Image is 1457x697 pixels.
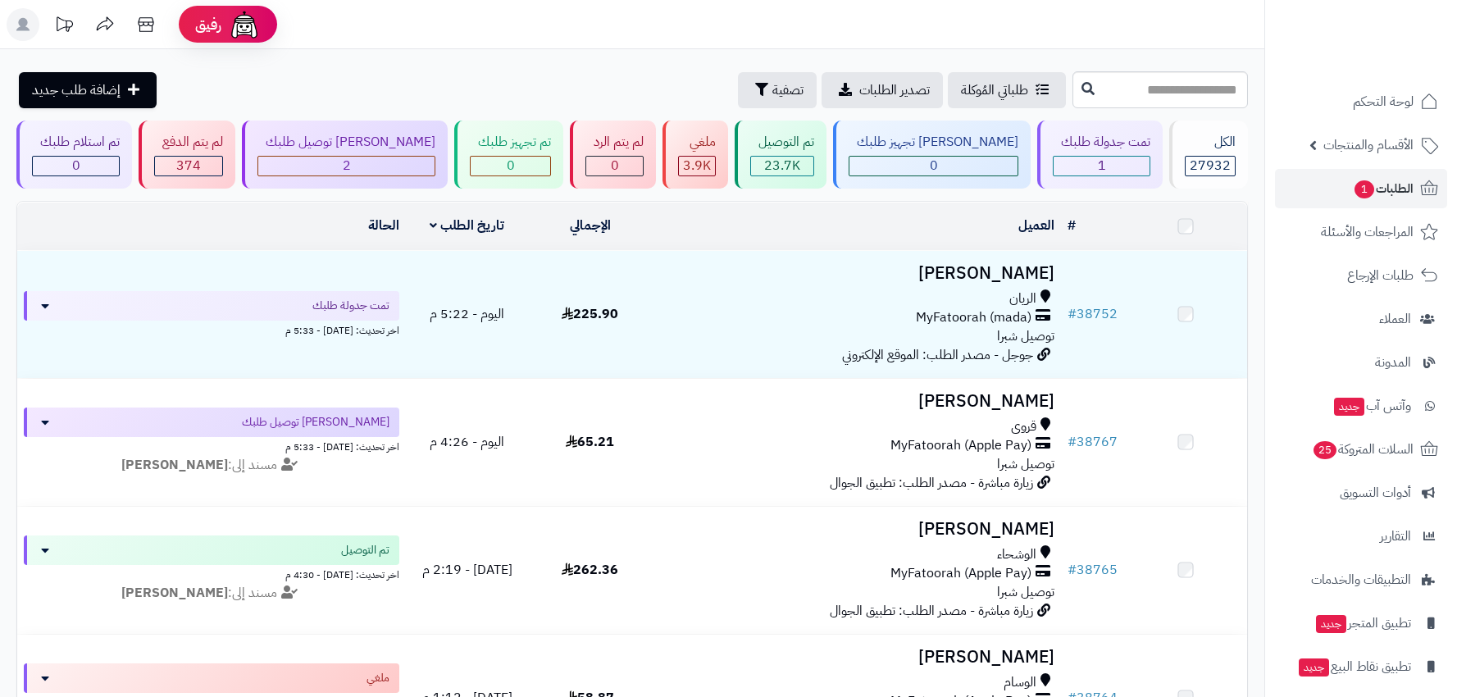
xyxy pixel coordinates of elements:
[43,8,84,45] a: تحديثات المنصة
[195,15,221,34] span: رفيق
[19,72,157,108] a: إضافة طلب جديد
[1275,299,1447,339] a: العملاء
[33,157,119,175] div: 0
[678,133,716,152] div: ملغي
[1379,307,1411,330] span: العملاء
[470,133,551,152] div: تم تجهيز طلبك
[1312,438,1414,461] span: السلات المتروكة
[135,121,239,189] a: لم يتم الدفع 374
[1275,517,1447,556] a: التقارير
[611,156,619,175] span: 0
[1018,216,1054,235] a: العميل
[997,326,1054,346] span: توصيل شبرا
[422,560,512,580] span: [DATE] - 2:19 م
[176,156,201,175] span: 374
[1314,612,1411,635] span: تطبيق المتجر
[1353,90,1414,113] span: لوحة التحكم
[731,121,830,189] a: تم التوصيل 23.7K
[930,156,938,175] span: 0
[1316,615,1346,633] span: جديد
[155,157,222,175] div: 374
[679,157,715,175] div: 3851
[849,133,1018,152] div: [PERSON_NAME] تجهيز طلبك
[822,72,943,108] a: تصدير الطلبات
[1275,256,1447,295] a: طلبات الإرجاع
[1098,156,1106,175] span: 1
[997,582,1054,602] span: توصيل شبرا
[32,133,120,152] div: تم استلام طلبك
[849,157,1018,175] div: 0
[1004,673,1036,692] span: الوسام
[738,72,817,108] button: تصفية
[24,321,399,338] div: اخر تحديث: [DATE] - 5:33 م
[1009,289,1036,308] span: الريان
[586,157,643,175] div: 0
[1275,560,1447,599] a: التطبيقات والخدمات
[1068,304,1118,324] a: #38752
[658,648,1055,667] h3: [PERSON_NAME]
[764,156,800,175] span: 23.7K
[1068,432,1077,452] span: #
[1355,180,1374,198] span: 1
[1275,647,1447,686] a: تطبيق نقاط البيعجديد
[658,264,1055,283] h3: [PERSON_NAME]
[72,156,80,175] span: 0
[430,216,504,235] a: تاريخ الطلب
[830,121,1034,189] a: [PERSON_NAME] تجهيز طلبك 0
[1340,481,1411,504] span: أدوات التسويق
[658,392,1055,411] h3: [PERSON_NAME]
[1347,264,1414,287] span: طلبات الإرجاع
[367,670,389,686] span: ملغي
[1185,133,1236,152] div: الكل
[1068,216,1076,235] a: #
[13,121,135,189] a: تم استلام طلبك 0
[1334,398,1364,416] span: جديد
[562,304,618,324] span: 225.90
[228,8,261,41] img: ai-face.png
[683,156,711,175] span: 3.9K
[859,80,930,100] span: تصدير الطلبات
[1299,658,1329,676] span: جديد
[368,216,399,235] a: الحالة
[121,583,228,603] strong: [PERSON_NAME]
[1275,430,1447,469] a: السلات المتروكة25
[751,157,813,175] div: 23704
[32,80,121,100] span: إضافة طلب جديد
[258,157,435,175] div: 2
[1297,655,1411,678] span: تطبيق نقاط البيع
[890,564,1031,583] span: MyFatoorah (Apple Pay)
[1054,157,1150,175] div: 1
[430,432,504,452] span: اليوم - 4:26 م
[567,121,659,189] a: لم يتم الرد 0
[343,156,351,175] span: 2
[24,565,399,582] div: اخر تحديث: [DATE] - 4:30 م
[1275,212,1447,252] a: المراجعات والأسئلة
[585,133,644,152] div: لم يتم الرد
[1275,169,1447,208] a: الطلبات1
[1068,432,1118,452] a: #38767
[1068,560,1077,580] span: #
[750,133,814,152] div: تم التوصيل
[1353,177,1414,200] span: الطلبات
[1166,121,1251,189] a: الكل27932
[430,304,504,324] span: اليوم - 5:22 م
[1275,343,1447,382] a: المدونة
[154,133,223,152] div: لم يتم الدفع
[1323,134,1414,157] span: الأقسام والمنتجات
[341,542,389,558] span: تم التوصيل
[507,156,515,175] span: 0
[24,437,399,454] div: اخر تحديث: [DATE] - 5:33 م
[1332,394,1411,417] span: وآتس آب
[570,216,611,235] a: الإجمالي
[451,121,567,189] a: تم تجهيز طلبك 0
[997,454,1054,474] span: توصيل شبرا
[1275,604,1447,643] a: تطبيق المتجرجديد
[772,80,804,100] span: تصفية
[1034,121,1166,189] a: تمت جدولة طلبك 1
[1314,441,1336,459] span: 25
[471,157,550,175] div: 0
[1068,560,1118,580] a: #38765
[1011,417,1036,436] span: قروى
[242,414,389,430] span: [PERSON_NAME] توصيل طلبك
[257,133,435,152] div: [PERSON_NAME] توصيل طلبك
